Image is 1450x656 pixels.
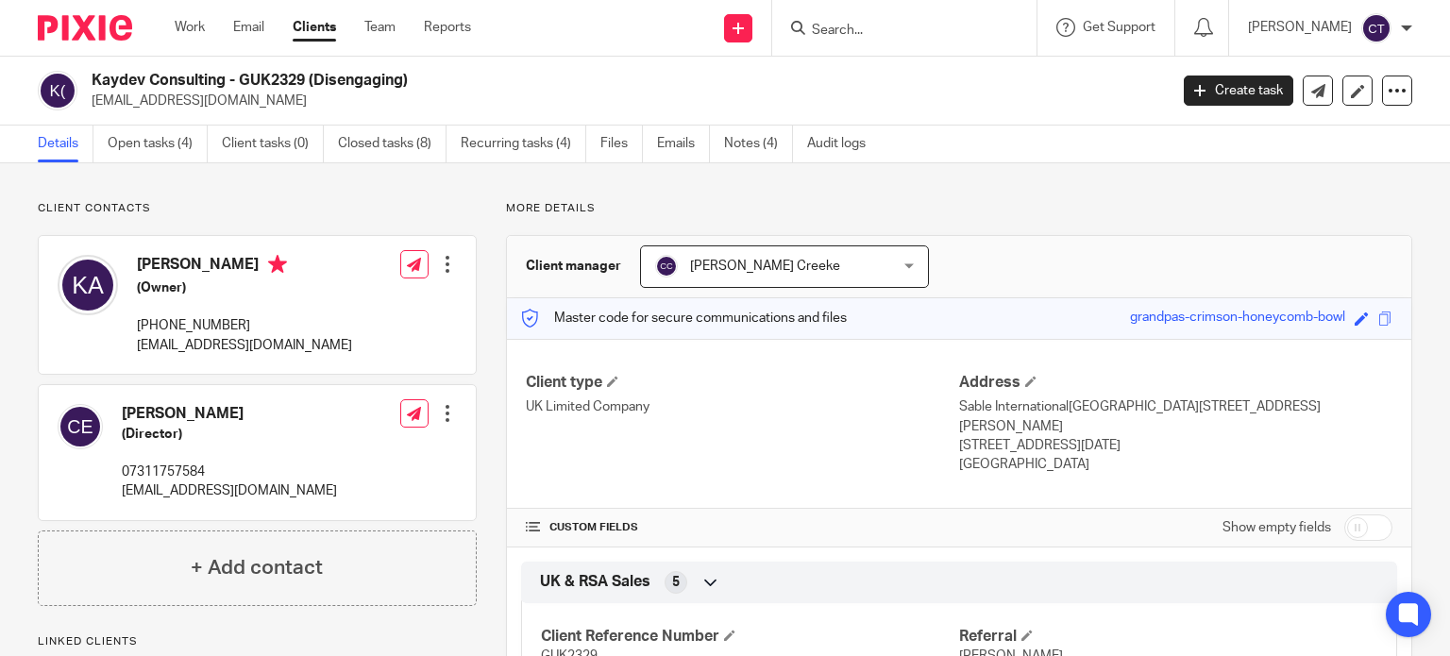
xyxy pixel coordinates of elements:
[807,126,880,162] a: Audit logs
[137,278,352,297] h5: (Owner)
[657,126,710,162] a: Emails
[1222,518,1331,537] label: Show empty fields
[1083,21,1155,34] span: Get Support
[541,627,959,647] h4: Client Reference Number
[38,71,77,110] img: svg%3E
[526,520,959,535] h4: CUSTOM FIELDS
[540,572,650,592] span: UK & RSA Sales
[58,404,103,449] img: svg%3E
[233,18,264,37] a: Email
[38,15,132,41] img: Pixie
[137,336,352,355] p: [EMAIL_ADDRESS][DOMAIN_NAME]
[672,573,680,592] span: 5
[600,126,643,162] a: Files
[137,316,352,335] p: [PHONE_NUMBER]
[810,23,980,40] input: Search
[92,92,1155,110] p: [EMAIL_ADDRESS][DOMAIN_NAME]
[58,255,118,315] img: svg%3E
[461,126,586,162] a: Recurring tasks (4)
[526,373,959,393] h4: Client type
[959,436,1392,455] p: [STREET_ADDRESS][DATE]
[137,255,352,278] h4: [PERSON_NAME]
[175,18,205,37] a: Work
[526,257,621,276] h3: Client manager
[1361,13,1391,43] img: svg%3E
[690,260,840,273] span: [PERSON_NAME] Creeke
[655,255,678,278] img: svg%3E
[191,553,323,582] h4: + Add contact
[1130,308,1345,329] div: grandpas-crimson-honeycomb-bowl
[506,201,1412,216] p: More details
[959,373,1392,393] h4: Address
[338,126,447,162] a: Closed tasks (8)
[122,425,337,444] h5: (Director)
[122,481,337,500] p: [EMAIL_ADDRESS][DOMAIN_NAME]
[92,71,943,91] h2: Kaydev Consulting - GUK2329 (Disengaging)
[424,18,471,37] a: Reports
[959,627,1377,647] h4: Referral
[724,126,793,162] a: Notes (4)
[38,634,477,649] p: Linked clients
[122,463,337,481] p: 07311757584
[222,126,324,162] a: Client tasks (0)
[293,18,336,37] a: Clients
[268,255,287,274] i: Primary
[364,18,396,37] a: Team
[959,455,1392,474] p: [GEOGRAPHIC_DATA]
[1184,76,1293,106] a: Create task
[959,397,1392,436] p: Sable International[GEOGRAPHIC_DATA][STREET_ADDRESS][PERSON_NAME]
[38,126,93,162] a: Details
[108,126,208,162] a: Open tasks (4)
[1248,18,1352,37] p: [PERSON_NAME]
[521,309,847,328] p: Master code for secure communications and files
[38,201,477,216] p: Client contacts
[122,404,337,424] h4: [PERSON_NAME]
[526,397,959,416] p: UK Limited Company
